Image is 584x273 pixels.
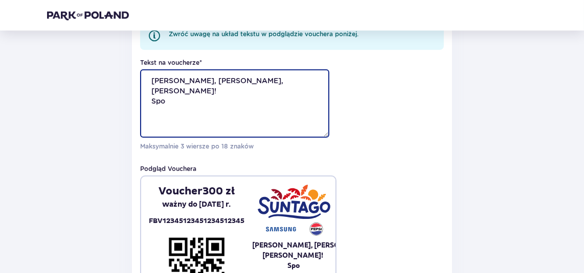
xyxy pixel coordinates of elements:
p: Podgląd Vouchera [140,164,196,173]
p: Maksymalnie 3 wiersze po 18 znaków [140,142,329,151]
img: Park of Poland logo [47,10,129,20]
p: ważny do [DATE] r. [163,198,231,211]
pre: [PERSON_NAME], [PERSON_NAME], [PERSON_NAME]! Spo [252,240,335,270]
p: Zwróć uwagę na układ tekstu w podglądzie vouchera poniżej. [169,30,358,39]
img: Suntago - Samsung - Pepsi [258,185,330,236]
p: FBV12345123451234512345 [149,215,244,227]
label: Tekst na voucherze * [140,58,202,67]
textarea: [PERSON_NAME], [PERSON_NAME], [PERSON_NAME]! Spo [140,69,329,138]
p: Voucher 300 zł [159,185,235,198]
